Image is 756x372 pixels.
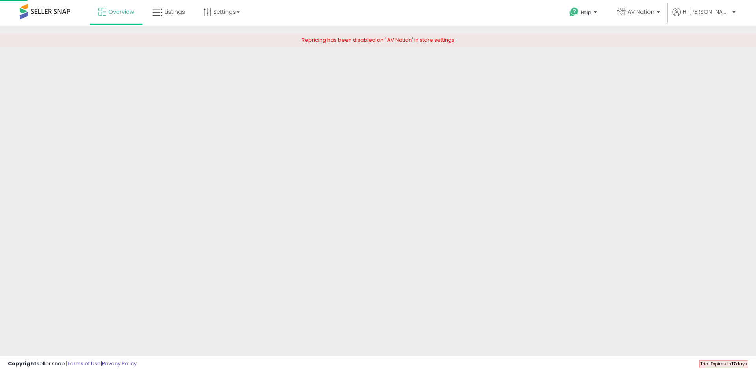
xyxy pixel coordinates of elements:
[302,36,454,44] span: Repricing has been disabled on ' AV Nation' in store settings
[683,8,730,16] span: Hi [PERSON_NAME]
[628,8,654,16] span: AV Nation
[569,7,579,17] i: Get Help
[108,8,134,16] span: Overview
[563,1,605,26] a: Help
[581,9,591,16] span: Help
[165,8,185,16] span: Listings
[673,8,736,26] a: Hi [PERSON_NAME]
